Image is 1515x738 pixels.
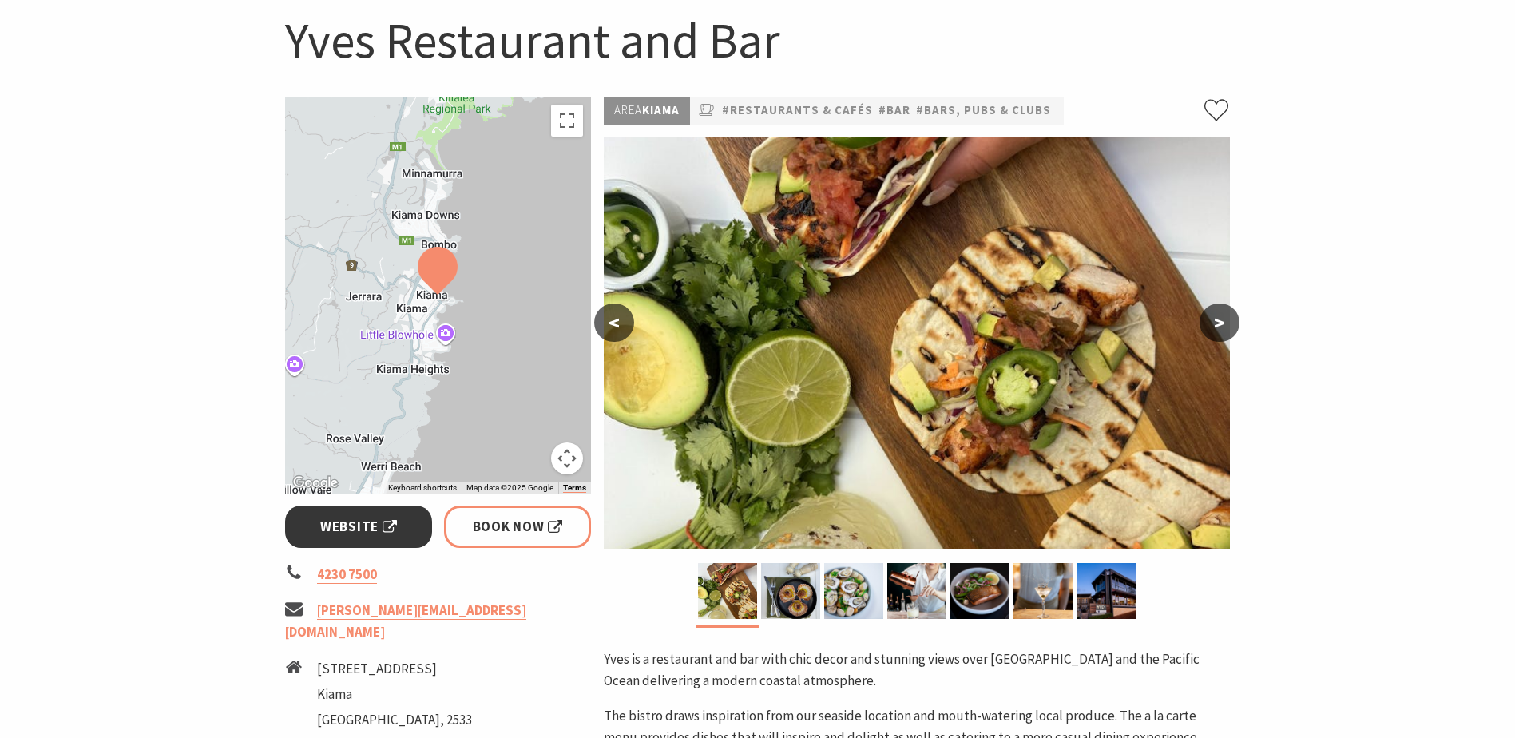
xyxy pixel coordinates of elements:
button: Map camera controls [551,442,583,474]
img: Yves - Martini [1013,563,1073,619]
span: Website [320,516,397,538]
img: Yves - Tacos [604,137,1230,549]
span: Area [614,102,642,117]
img: Yves - Oysters [824,563,883,619]
button: > [1200,304,1239,342]
a: #Bars, Pubs & Clubs [916,101,1051,121]
button: < [594,304,634,342]
a: #Restaurants & Cafés [722,101,873,121]
a: #bar [878,101,910,121]
a: Book Now [444,506,592,548]
img: Yves Exterior [1077,563,1136,619]
li: Kiama [317,684,472,705]
img: Yves - Tacos [698,563,757,619]
a: Terms (opens in new tab) [563,483,586,493]
a: [PERSON_NAME][EMAIL_ADDRESS][DOMAIN_NAME] [285,601,526,641]
button: Keyboard shortcuts [388,482,457,494]
img: Yves - Margarita [887,563,946,619]
p: Kiama [604,97,690,125]
li: [STREET_ADDRESS] [317,658,472,680]
li: [GEOGRAPHIC_DATA], 2533 [317,709,472,731]
h1: Yves Restaurant and Bar [285,8,1231,73]
button: Toggle fullscreen view [551,105,583,137]
span: Book Now [473,516,563,538]
a: 4230 7500 [317,565,377,584]
a: Website [285,506,433,548]
a: Open this area in Google Maps (opens a new window) [289,473,342,494]
img: Salmon [950,563,1009,619]
p: Yves is a restaurant and bar with chic decor and stunning views over [GEOGRAPHIC_DATA] and the Pa... [604,649,1230,692]
img: Yves - Scallops [761,563,820,619]
span: Map data ©2025 Google [466,483,553,492]
img: Google [289,473,342,494]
